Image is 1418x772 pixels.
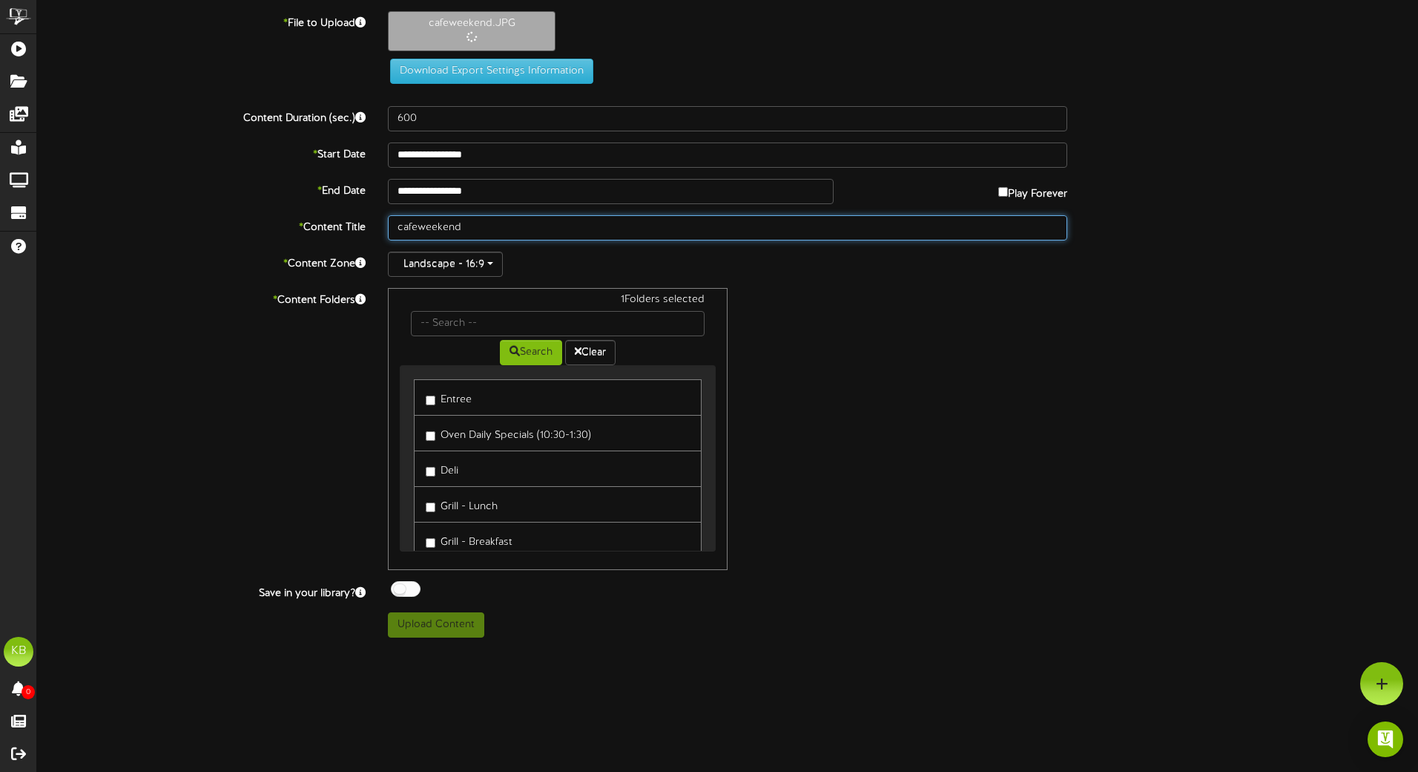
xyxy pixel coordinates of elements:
label: Content Zone [26,252,377,272]
div: KB [4,637,33,667]
a: Download Export Settings Information [383,65,593,76]
input: Title of this Content [388,215,1067,241]
label: Grill - Breakfast [426,530,512,550]
input: Grill - Lunch [426,503,435,512]
label: Deli [426,459,458,479]
label: Play Forever [998,179,1067,202]
input: Deli [426,467,435,477]
button: Landscape - 16:9 [388,252,503,277]
input: -- Search -- [411,311,705,336]
span: 0 [22,685,35,699]
button: Search [500,340,562,365]
button: Download Export Settings Information [390,59,593,84]
button: Upload Content [388,612,484,638]
label: Entree [426,387,472,408]
div: Open Intercom Messenger [1368,722,1403,757]
label: File to Upload [26,11,377,31]
input: Grill - Breakfast [426,538,435,548]
label: Content Title [26,215,377,235]
label: Content Folders [26,288,377,308]
input: Play Forever [998,187,1008,197]
label: Content Duration (sec.) [26,106,377,126]
button: Clear [565,340,616,365]
label: Oven Daily Specials (10:30-1:30) [426,423,591,443]
input: Oven Daily Specials (10:30-1:30) [426,431,435,441]
label: Grill - Lunch [426,494,498,514]
div: 1 Folders selected [400,292,716,311]
input: Entree [426,396,435,405]
label: End Date [26,179,377,199]
label: Save in your library? [26,581,377,601]
label: Start Date [26,143,377,163]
